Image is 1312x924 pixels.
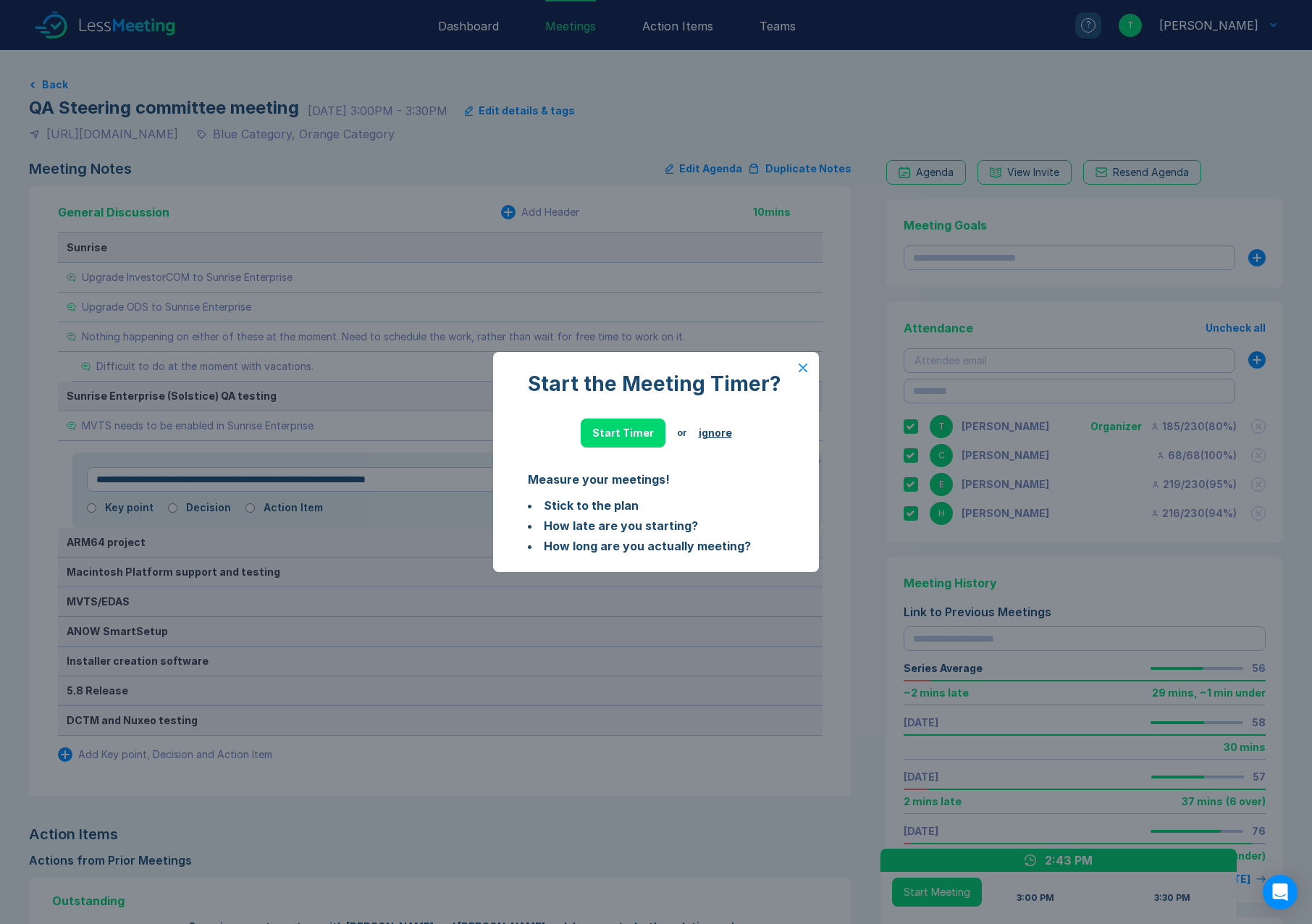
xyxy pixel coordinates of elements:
[528,497,784,514] li: Stick to the plan
[528,372,784,395] div: Start the Meeting Timer?
[528,471,784,488] div: Measure your meetings!
[581,419,665,448] button: Start Timer
[677,427,687,439] div: or
[699,427,732,439] button: ignore
[528,537,784,555] li: How long are you actually meeting?
[1263,875,1298,910] div: Open Intercom Messenger
[528,517,784,534] li: How late are you starting?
